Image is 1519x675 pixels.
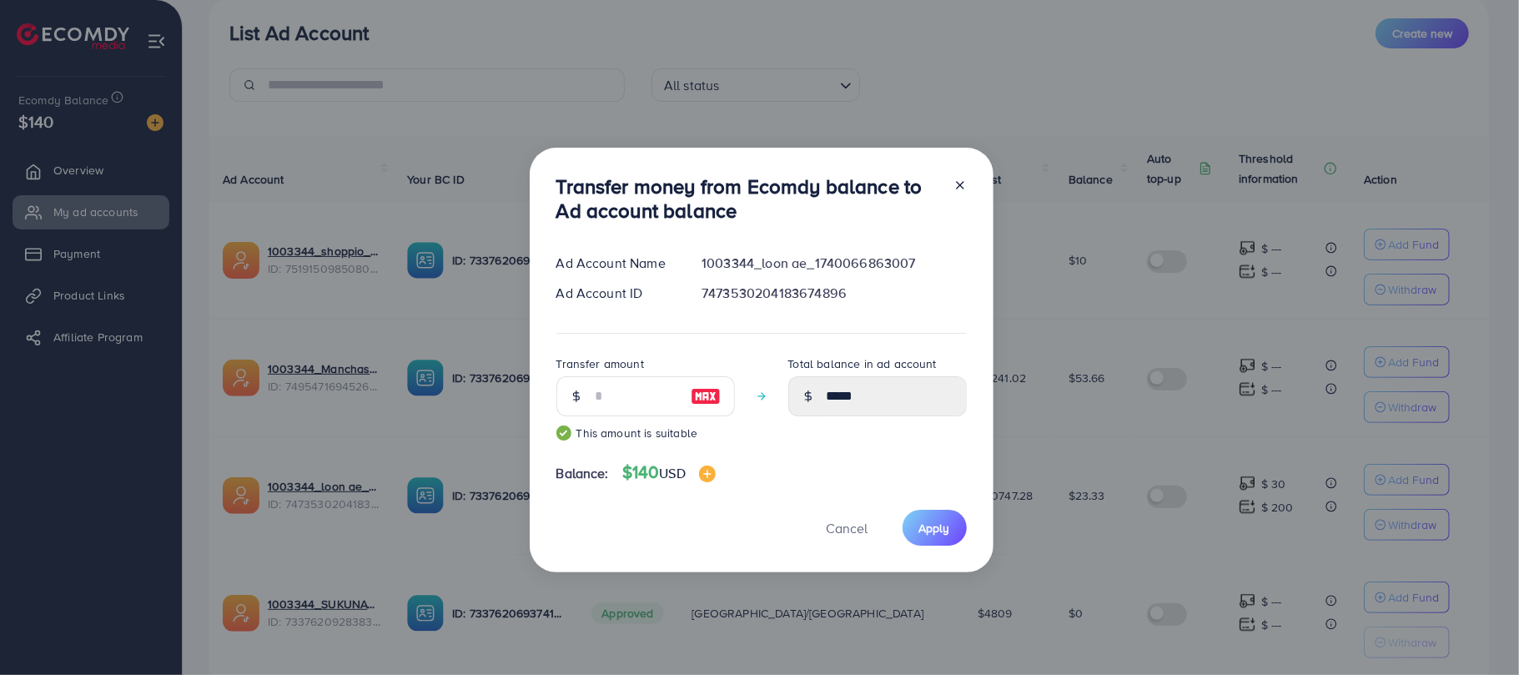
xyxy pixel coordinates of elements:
iframe: Chat [1448,600,1506,662]
button: Apply [903,510,967,546]
div: Ad Account ID [543,284,689,303]
img: image [691,386,721,406]
div: 1003344_loon ae_1740066863007 [688,254,979,273]
label: Transfer amount [556,355,644,372]
h3: Transfer money from Ecomdy balance to Ad account balance [556,174,940,223]
div: Ad Account Name [543,254,689,273]
span: USD [659,464,685,482]
img: guide [556,426,571,441]
small: This amount is suitable [556,425,735,441]
span: Apply [919,520,950,536]
label: Total balance in ad account [788,355,937,372]
img: image [699,466,716,482]
span: Cancel [827,519,868,537]
div: 7473530204183674896 [688,284,979,303]
h4: $140 [622,462,716,483]
span: Balance: [556,464,609,483]
button: Cancel [806,510,889,546]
